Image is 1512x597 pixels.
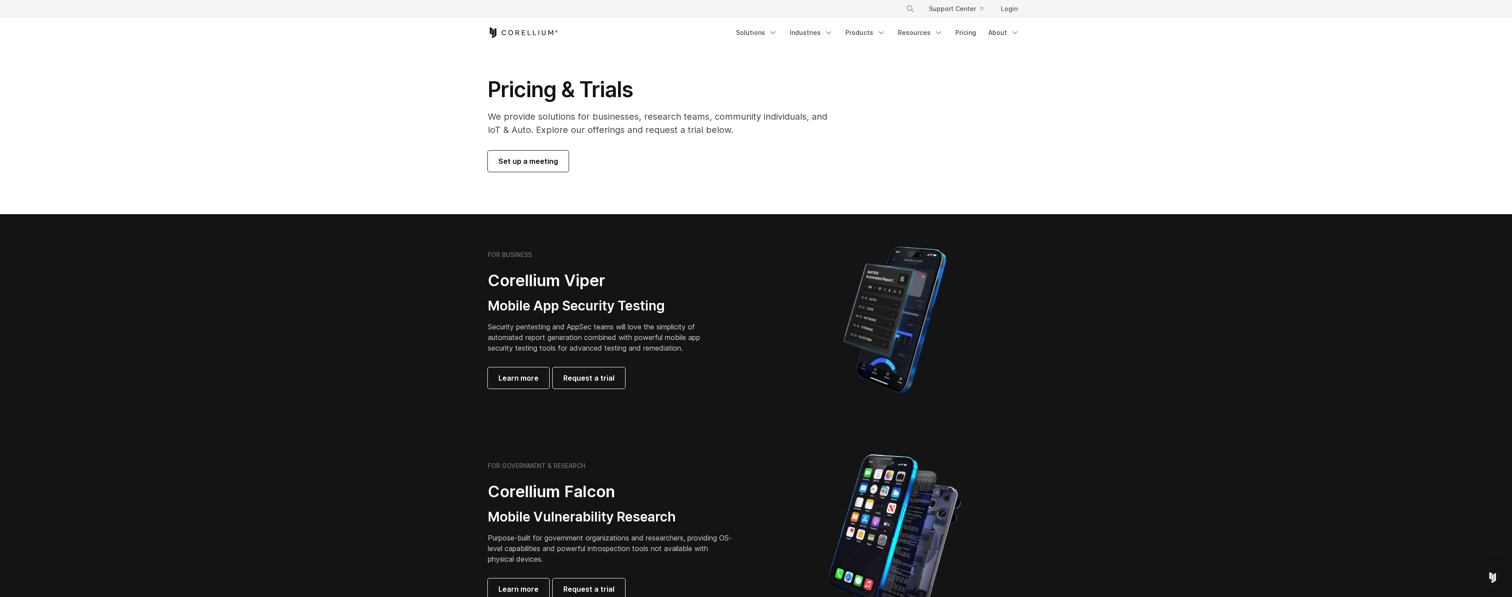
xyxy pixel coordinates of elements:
a: Products [840,25,891,41]
a: Request a trial [553,367,625,389]
h3: Mobile Vulnerability Research [488,509,735,525]
a: Learn more [488,367,549,389]
a: Resources [893,25,948,41]
a: Login [994,1,1025,17]
a: Corellium Home [488,27,558,38]
a: Set up a meeting [488,151,569,172]
span: Request a trial [563,373,615,383]
h2: Corellium Falcon [488,482,735,502]
h2: Corellium Viper [488,271,714,291]
a: Solutions [731,25,783,41]
img: Corellium MATRIX automated report on iPhone showing app vulnerability test results across securit... [828,242,961,397]
p: Purpose-built for government organizations and researchers, providing OS-level capabilities and p... [488,533,735,564]
h6: FOR BUSINESS [488,251,532,259]
p: Security pentesting and AppSec teams will love the simplicity of automated report generation comb... [488,321,714,353]
span: Set up a meeting [498,156,558,166]
h1: Pricing & Trials [488,76,840,103]
span: Request a trial [563,584,615,594]
p: We provide solutions for businesses, research teams, community individuals, and IoT & Auto. Explo... [488,110,840,136]
h6: FOR GOVERNMENT & RESEARCH [488,462,585,470]
span: Learn more [498,584,539,594]
div: Navigation Menu [731,25,1025,41]
div: Open Intercom Messenger [1482,567,1503,588]
a: Pricing [950,25,981,41]
a: Industries [784,25,838,41]
span: Learn more [498,373,539,383]
h3: Mobile App Security Testing [488,298,714,314]
button: Search [902,1,918,17]
a: Support Center [922,1,990,17]
a: About [983,25,1025,41]
div: Navigation Menu [895,1,1025,17]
